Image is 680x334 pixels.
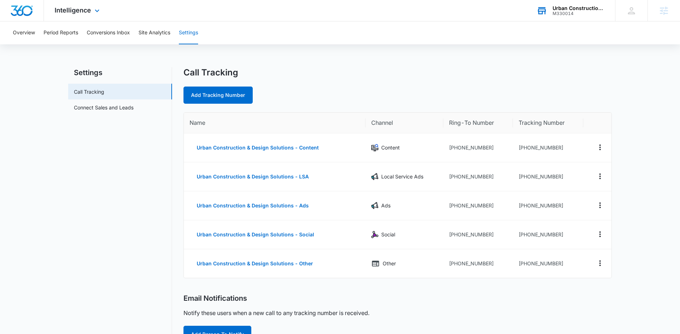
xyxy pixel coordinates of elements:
button: Actions [594,200,606,211]
div: account name [553,5,605,11]
a: Add Tracking Number [183,87,253,104]
a: Call Tracking [74,88,104,95]
td: [PHONE_NUMBER] [513,220,584,249]
img: Local Service Ads [371,173,378,180]
button: Urban Construction & Design Solutions - Ads [190,197,316,214]
a: Connect Sales and Leads [74,104,134,111]
th: Tracking Number [513,113,584,133]
button: Period Reports [44,21,78,44]
p: Notify these users when a new call to any tracking number is received. [183,309,369,317]
p: Local Service Ads [381,173,423,181]
td: [PHONE_NUMBER] [443,133,513,162]
button: Urban Construction & Design Solutions - Other [190,255,320,272]
button: Urban Construction & Design Solutions - Content [190,139,326,156]
img: Ads [371,202,378,209]
button: Actions [594,229,606,240]
td: [PHONE_NUMBER] [443,191,513,220]
td: [PHONE_NUMBER] [443,249,513,278]
td: [PHONE_NUMBER] [513,133,584,162]
td: [PHONE_NUMBER] [513,249,584,278]
div: account id [553,11,605,16]
td: [PHONE_NUMBER] [513,191,584,220]
h1: Call Tracking [183,67,238,78]
button: Conversions Inbox [87,21,130,44]
button: Settings [179,21,198,44]
p: Content [381,144,400,152]
p: Ads [381,202,391,210]
button: Actions [594,257,606,269]
button: Actions [594,171,606,182]
button: Actions [594,142,606,153]
h2: Settings [68,67,172,78]
button: Site Analytics [138,21,170,44]
img: Social [371,231,378,238]
p: Social [381,231,395,239]
span: Intelligence [55,6,91,14]
button: Urban Construction & Design Solutions - LSA [190,168,316,185]
button: Overview [13,21,35,44]
td: [PHONE_NUMBER] [513,162,584,191]
button: Urban Construction & Design Solutions - Social [190,226,321,243]
p: Other [383,260,396,267]
th: Name [184,113,366,133]
th: Channel [366,113,444,133]
td: [PHONE_NUMBER] [443,162,513,191]
td: [PHONE_NUMBER] [443,220,513,249]
th: Ring-To Number [443,113,513,133]
img: Content [371,144,378,151]
h2: Email Notifications [183,294,247,303]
